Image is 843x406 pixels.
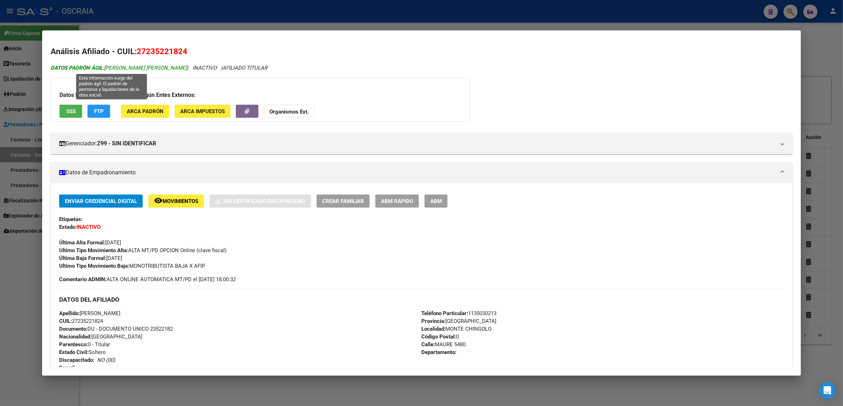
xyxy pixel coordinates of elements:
[210,195,311,208] button: Sin Certificado Discapacidad
[375,195,419,208] button: ABM Rápido
[59,105,82,118] button: SSS
[175,105,230,118] button: ARCA Impuestos
[421,349,456,355] strong: Departamento:
[381,198,413,204] span: ABM Rápido
[430,198,442,204] span: ABM
[421,318,496,324] span: [GEOGRAPHIC_DATA]
[421,326,445,332] strong: Localidad:
[59,139,775,148] mat-panel-title: Gerenciador:
[59,247,227,254] span: ALTA MT/PD OPCION Online (clave fiscal)
[59,365,75,371] span: F
[137,47,187,56] span: 27235221824
[59,326,87,332] strong: Documento:
[65,198,137,204] span: Enviar Credencial Digital
[425,195,448,208] button: ABM
[51,65,104,71] strong: DATOS PADRÓN ÁGIL:
[94,108,104,115] span: FTP
[59,349,106,355] span: Soltero
[322,198,364,204] span: Crear Familiar
[421,341,466,348] span: MAURE 5480
[59,239,121,246] span: [DATE]
[51,162,792,183] mat-expansion-panel-header: Datos de Empadronamiento
[421,310,468,317] strong: Teléfono Particular:
[59,276,107,283] strong: Comentario ADMIN:
[97,139,156,148] strong: Z99 - SIN IDENTIFICAR
[59,318,72,324] strong: CUIL:
[51,65,267,71] i: | INACTIVO |
[317,195,370,208] button: Crear Familiar
[59,195,143,208] button: Enviar Credencial Digital
[59,365,72,371] strong: Sexo:
[180,108,225,115] span: ARCA Impuestos
[59,310,120,317] span: [PERSON_NAME]
[59,224,76,230] strong: Estado:
[87,105,110,118] button: FTP
[421,326,491,332] span: MONTE CHINGOLO
[421,333,459,340] span: 0
[59,310,80,317] strong: Apellido:
[59,333,142,340] span: [GEOGRAPHIC_DATA]
[269,109,309,115] strong: Organismos Ext.
[51,65,187,71] span: [PERSON_NAME] [PERSON_NAME]
[59,326,173,332] span: DU - DOCUMENTO UNICO 23522182
[59,239,105,246] strong: Última Alta Formal:
[264,105,314,118] button: Organismos Ext.
[59,275,236,283] span: ALTA ONLINE AUTOMATICA MT/PD el [DATE] 18:00:32
[59,296,784,303] h3: DATOS DEL AFILIADO
[421,341,435,348] strong: Calle:
[154,196,163,205] mat-icon: remove_red_eye
[59,247,128,254] strong: Ultimo Tipo Movimiento Alta:
[51,133,792,154] mat-expansion-panel-header: Gerenciador:Z99 - SIN IDENTIFICAR
[59,263,129,269] strong: Ultimo Tipo Movimiento Baja:
[421,318,445,324] strong: Provincia:
[222,65,267,71] span: AFILIADO TITULAR
[59,216,82,222] strong: Etiquetas:
[66,108,76,115] span: SSS
[59,168,775,177] mat-panel-title: Datos de Empadronamiento
[59,349,89,355] strong: Estado Civil:
[121,105,169,118] button: ARCA Padrón
[59,318,103,324] span: 27235221824
[127,108,164,115] span: ARCA Padrón
[223,198,305,204] span: Sin Certificado Discapacidad
[59,333,91,340] strong: Nacionalidad:
[51,46,792,58] h2: Análisis Afiliado - CUIL:
[59,255,122,261] span: [DATE]
[76,224,101,230] strong: INACTIVO
[421,310,496,317] span: 1135030213
[819,382,836,399] div: Open Intercom Messenger
[59,341,88,348] strong: Parentesco:
[97,357,115,363] i: NO (00)
[59,263,205,269] span: MONOTRIBUTISTA BAJA X AFIP
[163,198,198,204] span: Movimientos
[421,333,456,340] strong: Código Postal:
[148,195,204,208] button: Movimientos
[59,255,106,261] strong: Última Baja Formal:
[59,341,110,348] span: 0 - Titular
[59,357,94,363] strong: Discapacitado:
[59,91,461,99] h3: Datos Personales y Afiliatorios según Entes Externos:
